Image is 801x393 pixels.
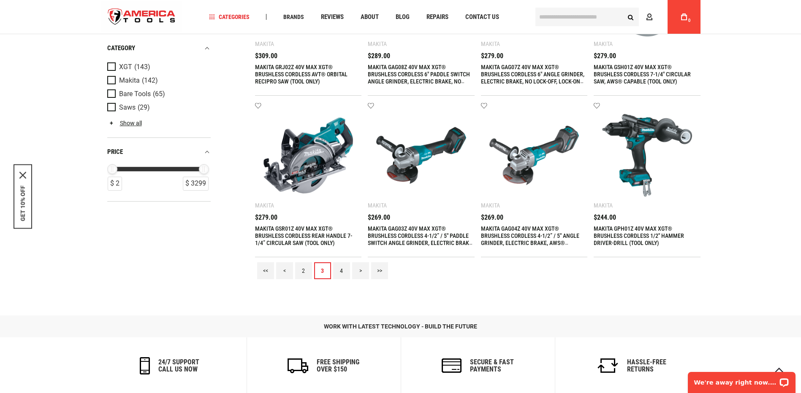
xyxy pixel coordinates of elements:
[276,262,293,279] a: <
[489,110,579,200] img: MAKITA GAG04Z 40V MAX XGT® BRUSHLESS CORDLESS 4-1/2” / 5
[623,9,639,25] button: Search
[594,225,684,246] a: MAKITA GPH01Z 40V MAX XGT® BRUSHLESS CORDLESS 1/2" HAMMER DRIVER-DRILL (TOOL ONLY)
[682,366,801,393] iframe: LiveChat chat widget
[283,14,304,20] span: Brands
[481,64,584,92] a: MAKITA GAG07Z 40V MAX XGT® BRUSHLESS CORDLESS 6" ANGLE GRINDER, ELECTRIC BRAKE, NO LOCK-OFF, LOCK...
[257,262,274,279] a: <<
[101,1,183,33] a: store logo
[317,11,348,23] a: Reviews
[295,262,312,279] a: 2
[594,214,616,221] span: $244.00
[376,110,466,200] img: MAKITA GAG03Z 40V MAX XGT® BRUSHLESS CORDLESS 4-1/2” / 5
[627,358,666,373] h6: Hassle-Free Returns
[481,202,500,209] div: Makita
[209,14,250,20] span: Categories
[314,262,331,279] a: 3
[481,53,503,59] span: $279.00
[465,14,499,20] span: Contact Us
[368,64,470,92] a: MAKITA GAG08Z 40V MAX XGT® BRUSHLESS CORDLESS 6" PADDLE SWITCH ANGLE GRINDER, ELECTRIC BRAKE, NO ...
[263,110,353,200] img: MAKITA GSR01Z 40V MAX XGT® BRUSHLESS CORDLESS REAR HANDLE 7-1/4” CIRCULAR SAW (TOOL ONLY)
[280,11,308,23] a: Brands
[602,110,692,200] img: MAKITA GPH01Z 40V MAX XGT® BRUSHLESS CORDLESS 1/2
[19,186,26,221] button: GET 10% OFF
[158,358,199,373] h6: 24/7 support call us now
[396,14,410,20] span: Blog
[481,214,503,221] span: $269.00
[107,89,209,99] a: Bare Tools (65)
[481,225,579,261] a: MAKITA GAG04Z 40V MAX XGT® BRUSHLESS CORDLESS 4-1/2” / 5" ANGLE GRINDER, ELECTRIC BRAKE, AWS® CAP...
[594,64,691,85] a: MAKITA GSH01Z 40V MAX XGT® BRUSHLESS CORDLESS 7-1/4" CIRCULAR SAW, AWS® CAPABLE (TOOL ONLY)
[107,62,209,72] a: XGT (143)
[107,76,209,85] a: Makita (142)
[119,63,132,71] span: XGT
[108,177,122,191] div: $ 2
[107,120,142,127] a: Show all
[368,202,387,209] div: Makita
[255,225,352,246] a: MAKITA GSR01Z 40V MAX XGT® BRUSHLESS CORDLESS REAR HANDLE 7-1/4” CIRCULAR SAW (TOOL ONLY)
[101,1,183,33] img: America Tools
[368,214,390,221] span: $269.00
[183,177,209,191] div: $ 3299
[321,14,344,20] span: Reviews
[368,40,387,47] div: Makita
[119,77,140,84] span: Makita
[255,214,277,221] span: $279.00
[107,146,211,158] div: price
[352,262,369,279] a: >
[423,11,452,23] a: Repairs
[255,40,274,47] div: Makita
[119,104,136,111] span: Saws
[470,358,514,373] h6: secure & fast payments
[368,53,390,59] span: $289.00
[19,172,26,179] button: Close
[107,34,211,202] div: Product Filters
[594,53,616,59] span: $279.00
[368,225,473,253] a: MAKITA GAG03Z 40V MAX XGT® BRUSHLESS CORDLESS 4-1/2” / 5" PADDLE SWITCH ANGLE GRINDER, ELECTRIC B...
[688,18,691,23] span: 0
[594,202,613,209] div: Makita
[107,43,211,54] div: category
[142,77,158,84] span: (142)
[594,40,613,47] div: Makita
[119,90,151,98] span: Bare Tools
[205,11,253,23] a: Categories
[357,11,383,23] a: About
[361,14,379,20] span: About
[462,11,503,23] a: Contact Us
[426,14,448,20] span: Repairs
[255,202,274,209] div: Makita
[134,64,150,71] span: (143)
[255,64,348,85] a: MAKITA GRJ02Z 40V MAX XGT® BRUSHLESS CORDLESS AVT® ORBITAL RECIPRO SAW (TOOL ONLY)
[107,103,209,112] a: Saws (29)
[392,11,413,23] a: Blog
[481,40,500,47] div: Makita
[19,172,26,179] svg: close icon
[138,104,150,111] span: (29)
[255,53,277,59] span: $309.00
[153,91,165,98] span: (65)
[333,262,350,279] a: 4
[371,262,388,279] a: >>
[317,358,359,373] h6: Free Shipping Over $150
